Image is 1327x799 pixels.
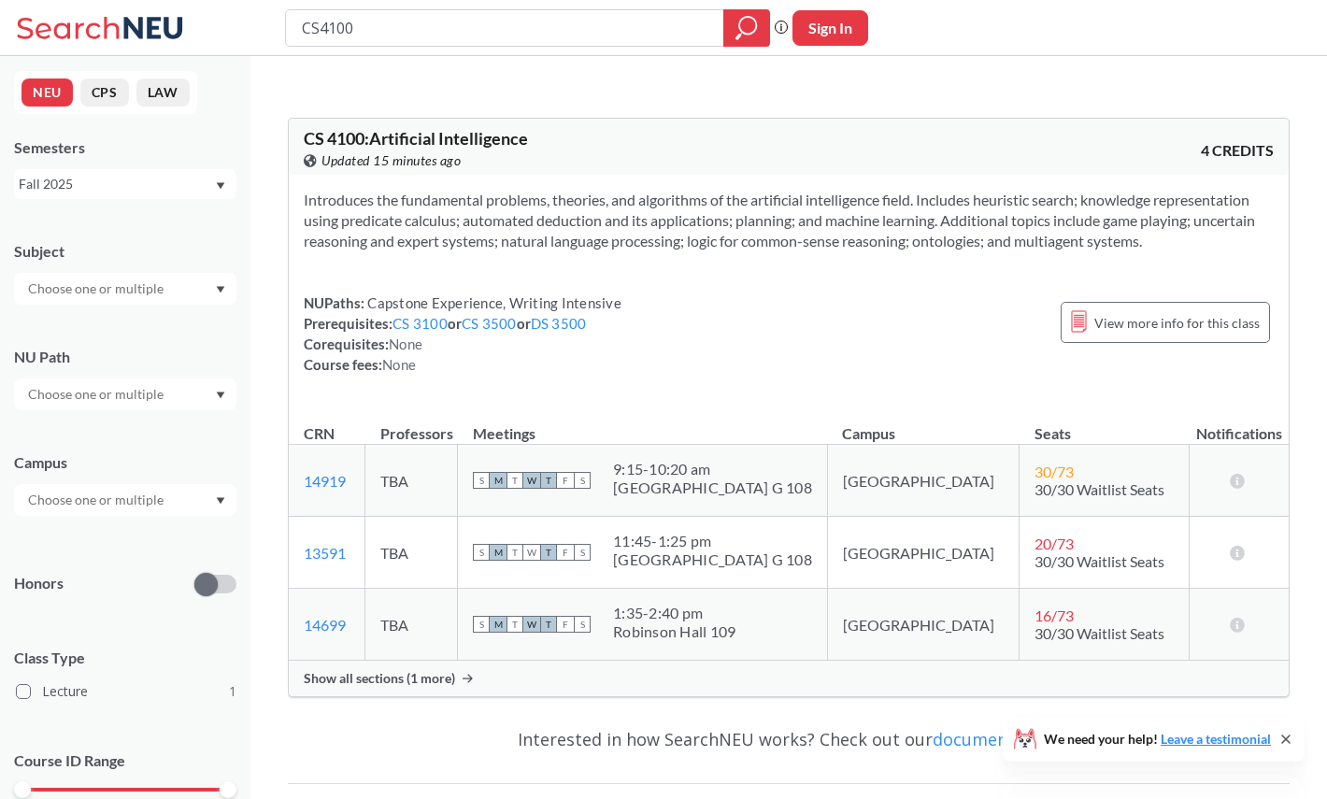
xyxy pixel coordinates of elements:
[507,472,523,489] span: T
[933,728,1061,750] a: documentation!
[216,392,225,399] svg: Dropdown arrow
[792,10,868,46] button: Sign In
[288,712,1290,766] div: Interested in how SearchNEU works? Check out our
[364,294,621,311] span: Capstone Experience, Writing Intensive
[382,356,416,373] span: None
[490,544,507,561] span: M
[574,472,591,489] span: S
[458,405,828,445] th: Meetings
[365,517,458,589] td: TBA
[229,681,236,702] span: 1
[304,423,335,444] div: CRN
[14,573,64,594] p: Honors
[304,544,346,562] a: 13591
[723,9,770,47] div: magnifying glass
[613,550,812,569] div: [GEOGRAPHIC_DATA] G 108
[462,315,517,332] a: CS 3500
[392,315,448,332] a: CS 3100
[16,679,236,704] label: Lecture
[1034,552,1164,570] span: 30/30 Waitlist Seats
[14,648,236,668] span: Class Type
[21,78,73,107] button: NEU
[490,472,507,489] span: M
[1034,463,1074,480] span: 30 / 73
[14,273,236,305] div: Dropdown arrow
[1034,624,1164,642] span: 30/30 Waitlist Seats
[1044,733,1271,746] span: We need your help!
[365,589,458,661] td: TBA
[531,315,587,332] a: DS 3500
[613,478,812,497] div: [GEOGRAPHIC_DATA] G 108
[80,78,129,107] button: CPS
[827,445,1019,517] td: [GEOGRAPHIC_DATA]
[216,182,225,190] svg: Dropdown arrow
[613,460,812,478] div: 9:15 - 10:20 am
[304,292,621,375] div: NUPaths: Prerequisites: or or Corequisites: Course fees:
[304,472,346,490] a: 14919
[540,616,557,633] span: T
[523,472,540,489] span: W
[557,472,574,489] span: F
[1034,535,1074,552] span: 20 / 73
[540,472,557,489] span: T
[300,12,710,44] input: Class, professor, course number, "phrase"
[473,472,490,489] span: S
[574,544,591,561] span: S
[507,544,523,561] span: T
[19,489,176,511] input: Choose one or multiple
[216,286,225,293] svg: Dropdown arrow
[1201,140,1274,161] span: 4 CREDITS
[827,405,1019,445] th: Campus
[473,616,490,633] span: S
[19,383,176,406] input: Choose one or multiple
[289,661,1289,696] div: Show all sections (1 more)
[1161,731,1271,747] a: Leave a testimonial
[1094,311,1260,335] span: View more info for this class
[1189,405,1289,445] th: Notifications
[14,169,236,199] div: Fall 2025Dropdown arrow
[14,750,236,772] p: Course ID Range
[557,616,574,633] span: F
[19,278,176,300] input: Choose one or multiple
[14,484,236,516] div: Dropdown arrow
[827,517,1019,589] td: [GEOGRAPHIC_DATA]
[735,15,758,41] svg: magnifying glass
[136,78,190,107] button: LAW
[19,174,214,194] div: Fall 2025
[613,604,735,622] div: 1:35 - 2:40 pm
[321,150,461,171] span: Updated 15 minutes ago
[523,544,540,561] span: W
[1020,405,1189,445] th: Seats
[304,128,528,149] span: CS 4100 : Artificial Intelligence
[389,335,422,352] span: None
[613,532,812,550] div: 11:45 - 1:25 pm
[574,616,591,633] span: S
[540,544,557,561] span: T
[490,616,507,633] span: M
[1034,480,1164,498] span: 30/30 Waitlist Seats
[557,544,574,561] span: F
[1034,606,1074,624] span: 16 / 73
[365,445,458,517] td: TBA
[304,616,346,634] a: 14699
[14,452,236,473] div: Campus
[613,622,735,641] div: Robinson Hall 109
[304,190,1274,251] section: Introduces the fundamental problems, theories, and algorithms of the artificial intelligence fiel...
[523,616,540,633] span: W
[365,405,458,445] th: Professors
[14,378,236,410] div: Dropdown arrow
[14,241,236,262] div: Subject
[507,616,523,633] span: T
[14,347,236,367] div: NU Path
[827,589,1019,661] td: [GEOGRAPHIC_DATA]
[216,497,225,505] svg: Dropdown arrow
[473,544,490,561] span: S
[14,137,236,158] div: Semesters
[304,670,455,687] span: Show all sections (1 more)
